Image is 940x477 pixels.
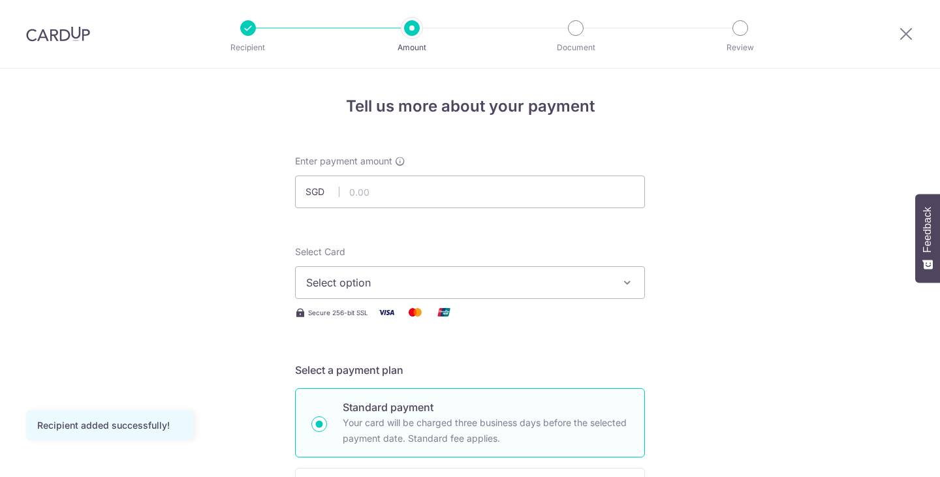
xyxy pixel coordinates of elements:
[295,246,345,257] span: translation missing: en.payables.payment_networks.credit_card.summary.labels.select_card
[431,304,457,320] img: Union Pay
[295,176,645,208] input: 0.00
[527,41,624,54] p: Document
[295,95,645,118] h4: Tell us more about your payment
[200,41,296,54] p: Recipient
[343,399,629,415] p: Standard payment
[915,194,940,283] button: Feedback - Show survey
[922,207,933,253] span: Feedback
[295,362,645,378] h5: Select a payment plan
[343,415,629,446] p: Your card will be charged three business days before the selected payment date. Standard fee appl...
[373,304,399,320] img: Visa
[856,438,927,470] iframe: Opens a widget where you can find more information
[305,185,339,198] span: SGD
[26,26,90,42] img: CardUp
[295,266,645,299] button: Select option
[295,155,392,168] span: Enter payment amount
[402,304,428,320] img: Mastercard
[692,41,789,54] p: Review
[306,275,610,290] span: Select option
[364,41,460,54] p: Amount
[308,307,368,318] span: Secure 256-bit SSL
[37,419,182,432] div: Recipient added successfully!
